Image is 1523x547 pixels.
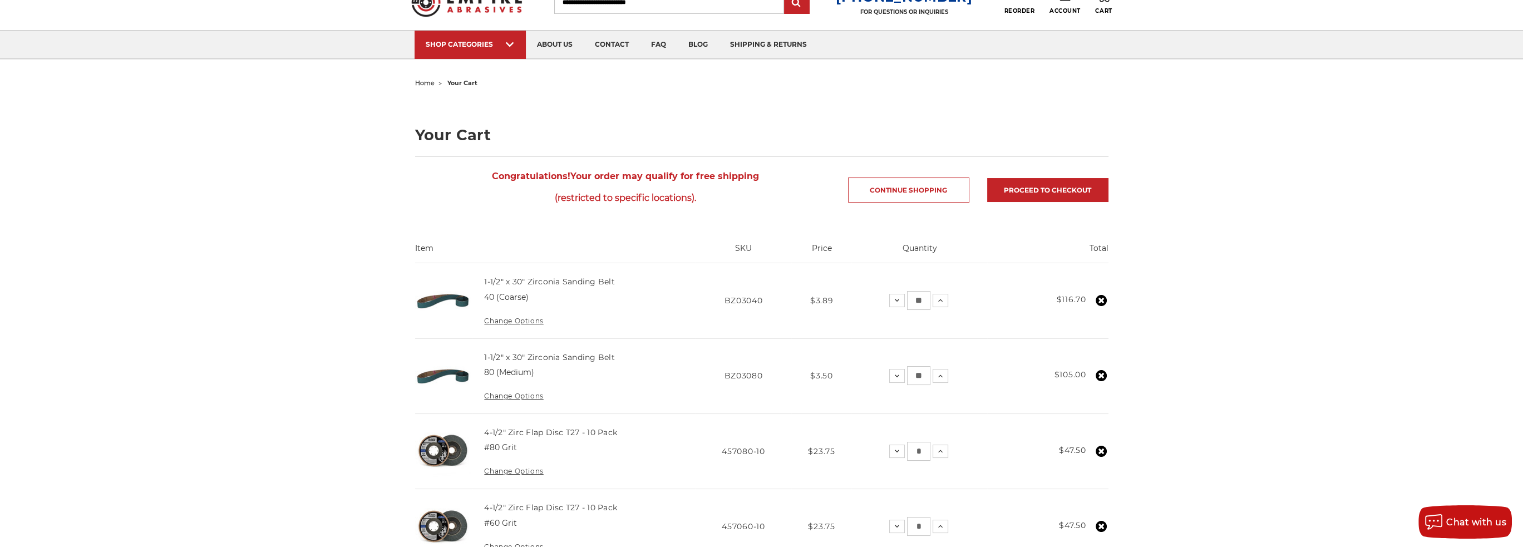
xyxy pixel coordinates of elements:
[1057,294,1086,304] strong: $116.70
[484,352,615,362] a: 1-1/2" x 30" Zirconia Sanding Belt
[484,392,543,400] a: Change Options
[526,31,584,59] a: about us
[851,243,987,263] th: Quantity
[808,446,835,456] span: $23.75
[810,371,833,381] span: $3.50
[1049,7,1081,14] span: Account
[584,31,640,59] a: contact
[677,31,719,59] a: blog
[415,187,836,209] span: (restricted to specific locations).
[415,165,836,209] span: Your order may qualify for free shipping
[791,243,851,263] th: Price
[492,171,570,181] strong: Congratulations!
[1004,7,1034,14] span: Reorder
[695,243,791,263] th: SKU
[987,243,1108,263] th: Total
[484,502,617,512] a: 4-1/2" Zirc Flap Disc T27 - 10 Pack
[484,292,529,303] dd: 40 (Coarse)
[484,518,517,529] dd: #60 Grit
[415,423,471,479] img: 4-1/2" Zirc Flap Disc T27 - 10 Pack
[1059,445,1086,455] strong: $47.50
[724,295,762,305] span: BZ03040
[415,243,696,263] th: Item
[848,178,969,203] a: Continue Shopping
[1418,505,1512,539] button: Chat with us
[1054,369,1086,380] strong: $105.00
[447,79,477,87] span: your cart
[415,348,471,404] img: 1-1/2" x 30" Sanding Belt - Zirconia
[808,521,835,531] span: $23.75
[722,446,765,456] span: 457080-10
[722,521,765,531] span: 457060-10
[415,273,471,329] img: 1-1/2" x 30" Sanding Belt - Zirconia
[484,277,615,287] a: 1-1/2" x 30" Zirconia Sanding Belt
[640,31,677,59] a: faq
[484,467,543,475] a: Change Options
[907,366,930,385] input: 1-1/2" x 30" Zirconia Sanding Belt Quantity:
[1095,7,1112,14] span: Cart
[724,371,762,381] span: BZ03080
[426,40,515,48] div: SHOP CATEGORIES
[987,178,1108,202] a: Proceed to checkout
[907,517,930,536] input: 4-1/2" Zirc Flap Disc T27 - 10 Pack Quantity:
[484,442,517,454] dd: #80 Grit
[484,427,617,437] a: 4-1/2" Zirc Flap Disc T27 - 10 Pack
[1059,520,1086,530] strong: $47.50
[1446,517,1506,528] span: Chat with us
[484,367,534,378] dd: 80 (Medium)
[484,317,543,325] a: Change Options
[836,8,973,16] p: FOR QUESTIONS OR INQUIRIES
[415,127,1108,142] h1: Your Cart
[415,79,435,87] a: home
[719,31,818,59] a: shipping & returns
[907,291,930,310] input: 1-1/2" x 30" Zirconia Sanding Belt Quantity:
[907,442,930,461] input: 4-1/2" Zirc Flap Disc T27 - 10 Pack Quantity:
[810,295,834,305] span: $3.89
